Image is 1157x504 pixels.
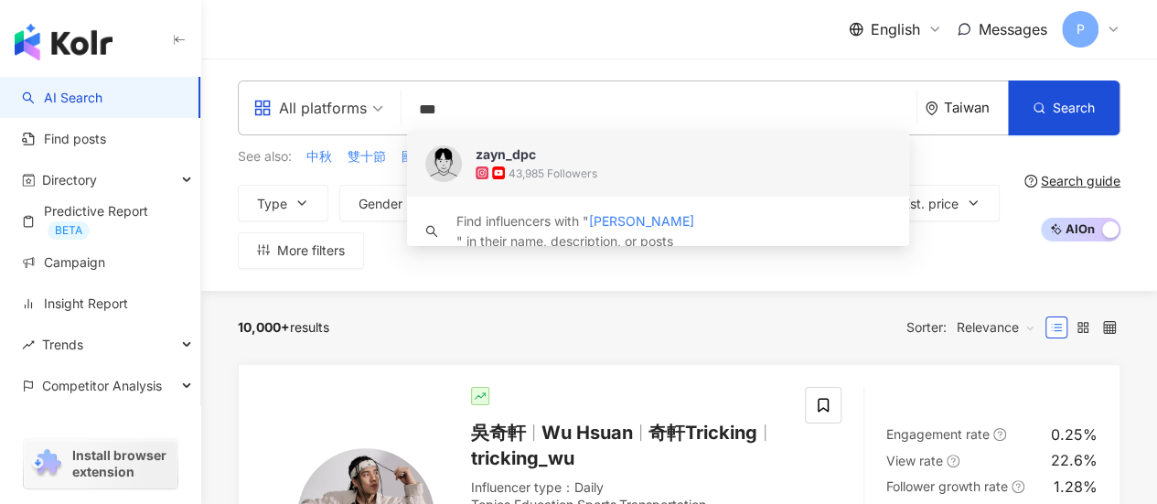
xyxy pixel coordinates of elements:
[1054,477,1098,497] div: 1.28%
[42,159,97,200] span: Directory
[541,422,633,444] span: Wu Hsuan
[347,146,387,166] button: 雙十節
[589,213,694,229] span: [PERSON_NAME]
[22,202,186,240] a: Predictive ReportBETA
[15,24,112,60] img: logo
[22,130,106,148] a: Find posts
[886,453,943,468] span: View rate
[947,455,959,467] span: question-circle
[253,93,367,123] div: All platforms
[253,99,272,117] span: appstore
[29,449,64,478] img: chrome extension
[1077,19,1085,39] span: P
[1008,80,1120,135] button: Search
[425,225,438,238] span: search
[1051,424,1098,445] div: 0.25%
[257,197,287,211] span: Type
[886,478,1008,494] span: Follower growth rate
[648,422,757,444] span: 奇軒Tricking
[42,365,162,406] span: Competitor Analysis
[471,447,574,469] span: tricking_wu
[72,447,172,480] span: Install browser extension
[238,147,292,166] span: See also:
[306,147,332,166] span: 中秋
[238,319,290,335] span: 10,000+
[993,428,1006,441] span: question-circle
[348,147,386,166] span: 雙十節
[339,185,444,221] button: Gender
[359,197,402,211] span: Gender
[1051,450,1098,470] div: 22.6%
[305,146,333,166] button: 中秋
[979,20,1047,38] span: Messages
[238,232,364,269] button: More filters
[277,243,345,258] span: More filters
[957,313,1035,342] span: Relevance
[238,320,329,335] div: results
[1024,175,1037,188] span: question-circle
[1041,174,1120,188] div: Search guide
[884,185,1000,221] button: Est. price
[401,146,428,166] button: 國慶
[22,253,105,272] a: Campaign
[42,324,83,365] span: Trends
[906,313,1045,342] div: Sorter:
[925,102,938,115] span: environment
[886,426,990,442] span: Engagement rate
[22,89,102,107] a: searchAI Search
[402,147,427,166] span: 國慶
[425,145,462,182] img: KOL Avatar
[24,439,177,488] a: chrome extensionInstall browser extension
[22,338,35,351] span: rise
[509,166,597,181] div: 43,985 Followers
[871,19,920,39] span: English
[1053,101,1095,115] span: Search
[903,197,959,211] span: Est. price
[456,211,891,252] div: Find influencers with " " in their name, description, or posts
[476,145,536,164] div: zayn_dpc
[22,295,128,313] a: Insight Report
[1012,480,1024,493] span: question-circle
[944,100,1008,115] div: Taiwan
[238,185,328,221] button: Type
[471,422,526,444] span: 吳奇軒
